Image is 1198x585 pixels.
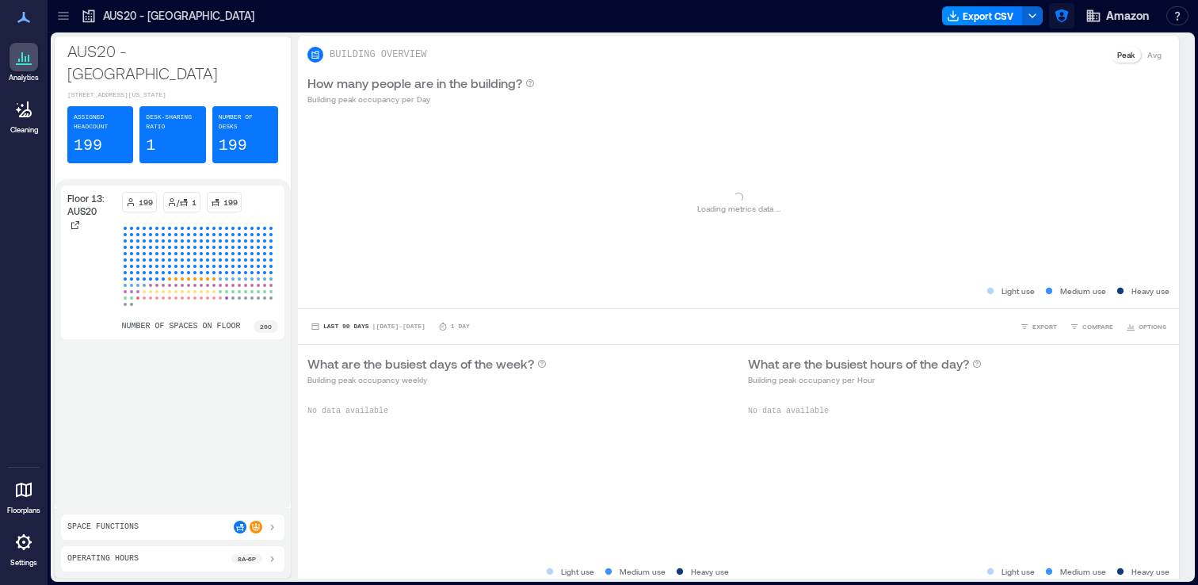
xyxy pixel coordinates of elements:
[67,40,278,84] p: AUS20 - [GEOGRAPHIC_DATA]
[74,135,102,157] p: 199
[1002,565,1035,578] p: Light use
[1082,322,1113,331] span: COMPARE
[219,113,272,132] p: Number of Desks
[1147,48,1162,61] p: Avg
[219,135,247,157] p: 199
[67,90,278,100] p: [STREET_ADDRESS][US_STATE]
[260,322,272,331] p: 290
[1123,319,1169,335] button: OPTIONS
[7,506,40,515] p: Floorplans
[103,8,254,24] p: AUS20 - [GEOGRAPHIC_DATA]
[223,196,238,208] p: 199
[691,565,729,578] p: Heavy use
[122,320,241,333] p: number of spaces on floor
[748,354,969,373] p: What are the busiest hours of the day?
[74,113,127,132] p: Assigned Headcount
[238,554,256,564] p: 8a - 6p
[748,405,1169,418] p: No data available
[451,322,470,331] p: 1 Day
[307,93,535,105] p: Building peak occupancy per Day
[192,196,196,208] p: 1
[942,6,1023,25] button: Export CSV
[4,38,44,87] a: Analytics
[67,552,139,565] p: Operating Hours
[1117,48,1135,61] p: Peak
[307,405,729,418] p: No data available
[1002,285,1035,297] p: Light use
[67,521,139,533] p: Space Functions
[1131,565,1169,578] p: Heavy use
[307,74,522,93] p: How many people are in the building?
[1017,319,1060,335] button: EXPORT
[4,90,44,140] a: Cleaning
[146,113,199,132] p: Desk-sharing ratio
[2,471,45,520] a: Floorplans
[307,319,429,335] button: Last 90 Days |[DATE]-[DATE]
[177,196,179,208] p: /
[307,354,534,373] p: What are the busiest days of the week?
[139,196,153,208] p: 199
[561,565,594,578] p: Light use
[1060,565,1106,578] p: Medium use
[10,125,38,135] p: Cleaning
[748,373,982,386] p: Building peak occupancy per Hour
[1066,319,1116,335] button: COMPARE
[1032,322,1057,331] span: EXPORT
[1060,285,1106,297] p: Medium use
[697,202,780,215] p: Loading metrics data ...
[146,135,155,157] p: 1
[1131,285,1169,297] p: Heavy use
[10,558,37,568] p: Settings
[1106,8,1149,24] span: Amazon
[9,73,39,82] p: Analytics
[620,565,666,578] p: Medium use
[1139,322,1166,331] span: OPTIONS
[1081,3,1154,29] button: Amazon
[330,48,426,61] p: BUILDING OVERVIEW
[67,192,116,217] p: Floor 13: AUS20
[307,373,547,386] p: Building peak occupancy weekly
[5,523,43,572] a: Settings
